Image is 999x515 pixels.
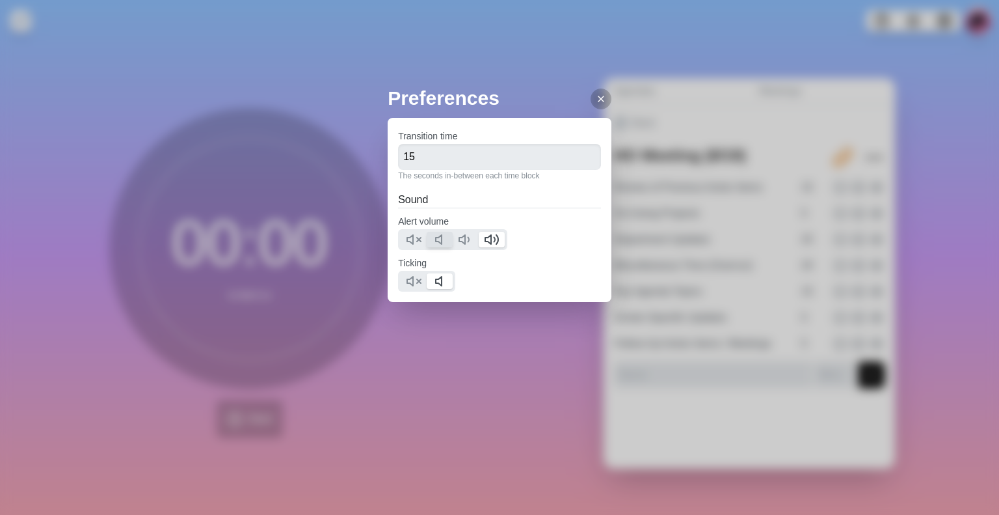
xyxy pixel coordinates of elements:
label: Ticking [398,258,427,268]
label: Transition time [398,131,457,141]
label: Alert volume [398,216,449,227]
h2: Sound [398,192,601,208]
p: The seconds in-between each time block [398,170,601,182]
h2: Preferences [388,83,611,113]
